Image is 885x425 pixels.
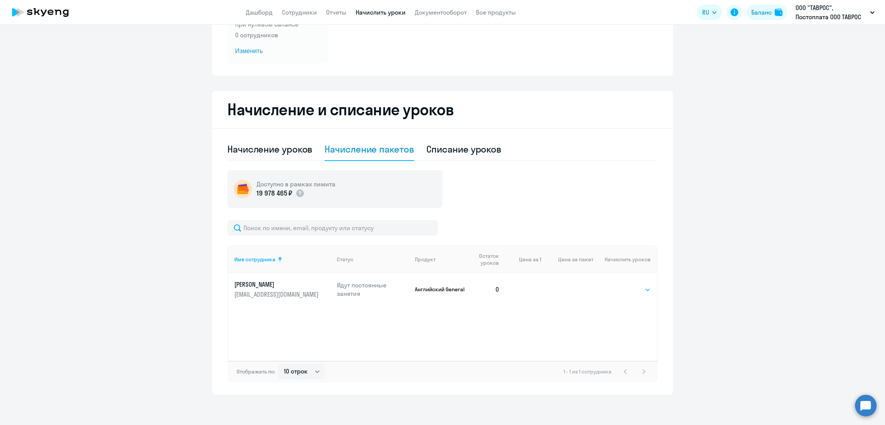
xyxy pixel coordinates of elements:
span: Изменить [235,46,320,56]
div: Продукт [415,256,467,263]
p: 19 978 465 ₽ [257,188,292,198]
p: Английский General [415,286,467,293]
span: Отображать по: [237,368,275,375]
a: Сотрудники [282,8,317,16]
div: Остаток уроков [473,252,506,266]
a: Документооборот [415,8,467,16]
a: [PERSON_NAME][EMAIL_ADDRESS][DOMAIN_NAME] [234,280,331,299]
th: Начислить уроков [593,246,657,273]
p: [PERSON_NAME] [234,280,320,289]
span: 1 - 1 из 1 сотрудника [563,368,612,375]
button: ООО "ТАВРОС", Постоплата ООО ТАВРОС [792,3,878,22]
div: Списание уроков [426,143,502,155]
p: [EMAIL_ADDRESS][DOMAIN_NAME] [234,290,320,299]
a: Отчеты [326,8,346,16]
span: Остаток уроков [473,252,499,266]
input: Поиск по имени, email, продукту или статусу [227,220,438,236]
div: Баланс [751,8,772,17]
p: ООО "ТАВРОС", Постоплата ООО ТАВРОС [796,3,867,22]
a: Все продукты [476,8,516,16]
th: Цена за 1 [506,246,541,273]
td: 0 [467,273,506,305]
th: Цена за пакет [541,246,593,273]
a: Дашборд [246,8,273,16]
h2: Начисление и списание уроков [227,100,658,119]
div: Статус [337,256,353,263]
img: wallet-circle.png [234,180,252,198]
div: Имя сотрудника [234,256,275,263]
span: RU [702,8,709,17]
p: Идут постоянные занятия [337,281,409,298]
button: RU [697,5,722,20]
div: Статус [337,256,409,263]
img: balance [775,8,782,16]
div: Имя сотрудника [234,256,331,263]
a: Начислить уроки [356,8,406,16]
div: Продукт [415,256,436,263]
div: Начисление пакетов [325,143,414,155]
p: 0 сотрудников [235,30,320,40]
button: Балансbalance [747,5,787,20]
h5: Доступно в рамках лимита [257,180,335,188]
div: Начисление уроков [227,143,312,155]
